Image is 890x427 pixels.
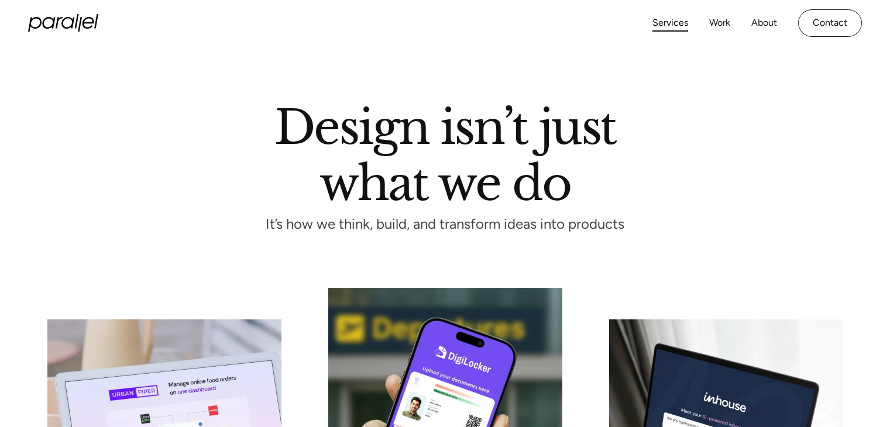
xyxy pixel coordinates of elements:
[798,9,862,37] a: Contact
[709,15,730,32] a: Work
[245,219,646,229] p: It’s how we think, build, and transform ideas into products
[652,15,688,32] a: Services
[274,105,616,201] h1: Design isn’t just what we do
[751,15,777,32] a: About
